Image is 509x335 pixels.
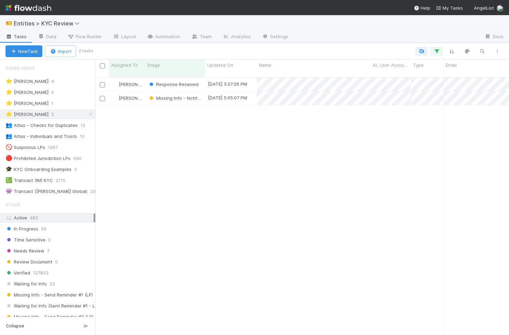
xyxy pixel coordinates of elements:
a: My Tasks [436,4,463,11]
span: 2115 [56,176,72,185]
span: [PERSON_NAME] [119,82,153,87]
span: 0 [48,236,51,244]
span: Assigned To [111,62,138,68]
span: 👾 [6,188,12,194]
div: KYC Onboarding Examples [6,165,72,174]
div: [PERSON_NAME] [6,110,49,119]
a: Layout [107,32,141,43]
span: 666 [73,154,88,163]
span: 0 [74,165,84,174]
a: Docs [479,32,509,43]
span: 🎓 [6,166,12,172]
img: logo-inverted-e16ddd16eac7371096b0.svg [6,2,51,14]
span: 1967 [48,143,65,152]
span: Collapse [6,323,24,329]
span: Time Sensitive [6,236,45,244]
span: Tasks [6,33,27,40]
div: [PERSON_NAME] [6,88,49,97]
span: 4 [51,77,61,86]
div: Transact (IM) KYC [6,176,53,185]
span: 🎫 [6,20,12,26]
span: 👥 [6,122,12,128]
div: Help [414,4,430,11]
span: Review Document [6,258,52,266]
img: avatar_7d83f73c-397d-4044-baf2-bb2da42e298f.png [497,5,503,12]
span: ⭐ [6,111,12,117]
span: Name [259,62,271,68]
small: 2 tasks [79,48,93,54]
span: Flow Builder [67,33,102,40]
span: 💹 [6,177,12,183]
span: 2 [51,110,61,119]
input: Toggle Row Selected [100,96,105,101]
span: Stage [6,198,20,212]
span: Missing Info - Send Reminder #2 (LP) [6,313,94,321]
img: avatar_7d83f73c-397d-4044-baf2-bb2da42e298f.png [112,82,118,87]
span: 482 [30,215,38,220]
span: 0 [55,258,58,266]
span: [PERSON_NAME] [119,95,153,101]
span: ⭐ [6,89,12,95]
span: Email [446,62,457,68]
input: Toggle All Rows Selected [100,63,105,68]
span: Entities > KYC Review [14,20,83,27]
div: Suspicious LPs [6,143,45,152]
button: Import [45,45,76,57]
a: Analytics [217,32,256,43]
span: 10 [80,132,92,141]
span: Waiting for Info (Sent Reminder #1 - LP) [6,302,99,310]
span: 127893 [33,269,49,277]
span: 🚫 [6,144,12,150]
span: 7 [47,247,50,255]
span: Type [413,62,424,68]
div: Altius - Individuals and Trusts [6,132,77,141]
span: 201 [90,187,105,196]
span: Stage [147,62,160,68]
span: 12 [81,121,92,130]
a: Flow Builder [62,32,107,43]
span: AngelList [474,5,494,11]
div: Transact ([PERSON_NAME] Global) [6,187,87,196]
a: Settings [256,32,294,43]
span: My Tasks [436,5,463,11]
span: 🔴 [6,155,12,161]
div: Missing Info - Notify VCA + Move to Inactive [148,95,202,101]
span: Response Received [148,82,199,87]
span: AL User Account Name [373,62,409,68]
div: Altius - Checks for Duplicates [6,121,78,130]
span: 👥 [6,133,12,139]
span: 1 [51,99,60,108]
div: [PERSON_NAME] [112,95,142,101]
a: Automation [141,32,186,43]
div: [DATE] 5:05:07 PM [208,94,247,101]
span: Waiting for Info [6,280,47,288]
span: Saved Views [6,61,35,75]
div: [PERSON_NAME] [6,77,49,86]
span: Missing Info - Notify VCA + Move to Inactive [148,95,252,101]
img: avatar_7d83f73c-397d-4044-baf2-bb2da42e298f.png [112,95,118,101]
button: NewTask [6,45,42,57]
a: Team [186,32,217,43]
span: Missing Info - Send Reminder #1 (LP) [6,291,93,299]
div: [PERSON_NAME] [6,99,49,108]
input: Toggle Row Selected [100,82,105,87]
div: Active [6,214,94,222]
div: [PERSON_NAME] [112,81,142,88]
span: Verified [6,269,30,277]
span: Updated On [207,62,233,68]
span: 22 [50,280,55,288]
div: [DATE] 3:27:26 PM [208,80,247,87]
div: Prohibited Jurisdiction LPs [6,154,71,163]
span: 90 [41,225,46,233]
span: ⭐ [6,100,12,106]
span: Needs Review [6,247,44,255]
span: In Progress [6,225,38,233]
a: Data [32,32,62,43]
span: ⭐ [6,78,12,84]
span: 0 [51,88,61,97]
div: Response Received [148,81,199,88]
